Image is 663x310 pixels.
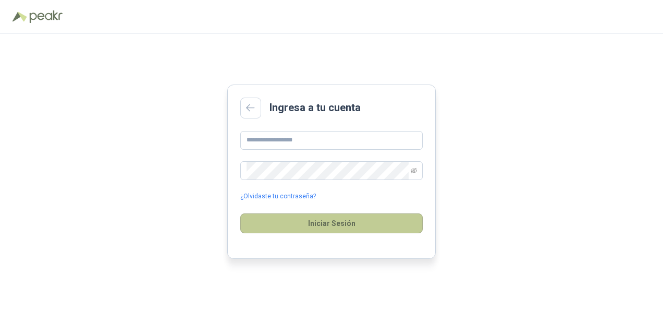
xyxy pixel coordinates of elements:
button: Iniciar Sesión [240,213,423,233]
img: Peakr [29,10,63,23]
span: eye-invisible [411,168,417,174]
a: ¿Olvidaste tu contraseña? [240,192,316,201]
h2: Ingresa a tu cuenta [269,100,361,116]
img: Logo [13,11,27,22]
